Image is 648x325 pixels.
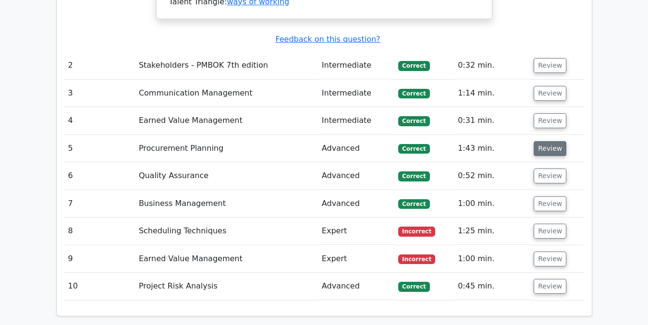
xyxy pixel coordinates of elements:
td: 1:00 min. [454,245,530,273]
td: Intermediate [318,80,394,107]
td: 5 [64,135,135,162]
td: 1:43 min. [454,135,530,162]
td: Project Risk Analysis [135,273,318,300]
td: Advanced [318,273,394,300]
td: Advanced [318,190,394,217]
td: Intermediate [318,107,394,134]
td: Scheduling Techniques [135,217,318,245]
td: Advanced [318,135,394,162]
td: Advanced [318,162,394,190]
td: 1:14 min. [454,80,530,107]
button: Review [534,113,566,128]
span: Correct [398,116,429,126]
span: Correct [398,199,429,209]
span: Correct [398,61,429,71]
span: Correct [398,144,429,154]
span: Correct [398,282,429,291]
button: Review [534,169,566,183]
td: Communication Management [135,80,318,107]
span: Incorrect [398,227,435,236]
td: Earned Value Management [135,107,318,134]
button: Review [534,252,566,266]
td: 3 [64,80,135,107]
button: Review [534,86,566,101]
td: Stakeholders - PMBOK 7th edition [135,52,318,79]
td: 2 [64,52,135,79]
td: Business Management [135,190,318,217]
td: Procurement Planning [135,135,318,162]
td: 10 [64,273,135,300]
td: 8 [64,217,135,245]
td: 7 [64,190,135,217]
button: Review [534,279,566,294]
td: 4 [64,107,135,134]
td: 6 [64,162,135,190]
td: 9 [64,245,135,273]
td: Expert [318,217,394,245]
td: 0:52 min. [454,162,530,190]
span: Correct [398,171,429,181]
td: Intermediate [318,52,394,79]
span: Correct [398,89,429,98]
td: Expert [318,245,394,273]
td: 0:45 min. [454,273,530,300]
button: Review [534,141,566,156]
td: 0:31 min. [454,107,530,134]
button: Review [534,58,566,73]
button: Review [534,196,566,211]
button: Review [534,224,566,239]
td: Quality Assurance [135,162,318,190]
span: Incorrect [398,254,435,264]
td: 0:32 min. [454,52,530,79]
td: Earned Value Management [135,245,318,273]
td: 1:00 min. [454,190,530,217]
td: 1:25 min. [454,217,530,245]
a: Feedback on this question? [275,35,380,44]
